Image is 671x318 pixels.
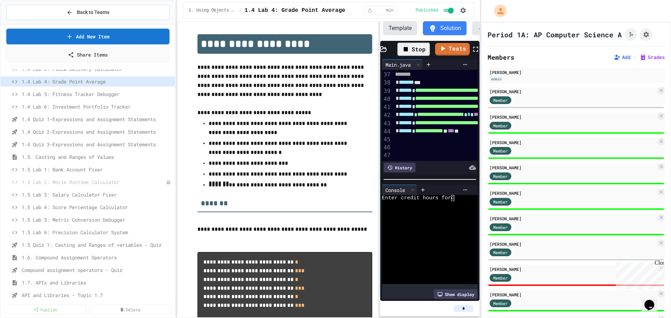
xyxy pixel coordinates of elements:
span: Member [493,97,508,103]
div: [PERSON_NAME] [490,215,656,222]
button: Back to Teams [6,5,169,20]
span: 1.5 Quiz 1: Casting and Ranges of variables - Quiz [22,241,172,249]
h2: Members [488,52,514,62]
a: Delete [89,305,171,315]
span: 1.5 Lab 5: Metric Conversion Debugger [22,216,172,223]
span: | [633,53,637,61]
div: [PERSON_NAME] [490,69,663,75]
div: [PERSON_NAME] [490,114,656,120]
span: 1.5 Lab 3: Salary Calculator Fixer [22,191,172,198]
button: Click to see fork details [625,28,637,41]
span: Member [493,123,508,129]
h1: Period 1A: AP Computer Science A [488,30,622,39]
div: Unpublished [166,180,171,185]
span: 1.5. Casting and Ranges of Values [22,153,172,161]
span: 1. Using Objects and Methods [189,8,237,13]
span: 1.4 Lab 4: Grade Point Average [245,6,345,15]
div: [PERSON_NAME] [490,88,656,95]
span: 1.4 Quiz 2-Expressions and Assignment Statements [22,128,172,135]
span: 1.5 Lab 2: Movie Runtime Calculator [22,178,166,186]
span: Member [493,199,508,205]
div: Admin [490,76,503,82]
div: [PERSON_NAME] [490,164,656,171]
button: Add [614,54,630,61]
div: [PERSON_NAME] [490,190,656,196]
span: Member [493,148,508,154]
div: Content is published and visible to students [416,6,455,15]
span: 1.4 Quiz 3-Expressions and Assignment Statements [22,141,172,148]
span: 1.5 Lab 6: Precision Calculator System [22,229,172,236]
div: [PERSON_NAME] [490,241,656,247]
button: Assignment Settings [640,28,652,41]
span: 1.5 Lab 4: Score Percentage Calculator [22,204,172,211]
span: / [239,8,242,13]
div: [PERSON_NAME] [490,139,656,146]
span: 1.7. APIs and Libraries [22,279,172,286]
span: 1.6. Compound Assignment Operators [22,254,172,261]
span: 1.4 Lab 5: Fitness Tracker Debugger [22,90,172,98]
span: 1.5 Lab 1: Bank Account Fixer [22,166,172,173]
span: Member [493,224,508,230]
span: API and Libraries - Topic 1.7 [22,291,172,299]
button: Grades [640,54,665,61]
span: Member [493,275,508,281]
span: 1.4 Lab 6: Investment Portfolio Tracker [22,103,172,110]
span: 1.4 Lab 4: Grade Point Average [22,78,172,85]
iframe: chat widget [642,290,664,311]
iframe: chat widget [613,260,664,289]
span: Published [416,8,438,13]
a: Add New Item [6,29,169,44]
a: Share Items [6,47,169,62]
a: Publish [5,305,86,315]
div: Chat with us now!Close [3,3,48,44]
span: 1.4 Quiz 1-Expressions and Assignment Statements [22,116,172,123]
span: Back to Teams [77,9,109,16]
div: My Account [487,3,508,19]
span: min [386,8,394,13]
span: Member [493,249,508,256]
span: Member [493,173,508,179]
span: Member [493,300,508,306]
div: [PERSON_NAME] [490,266,656,272]
span: Compound assignment operators - Quiz [22,266,172,274]
div: [PERSON_NAME] [490,291,656,298]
